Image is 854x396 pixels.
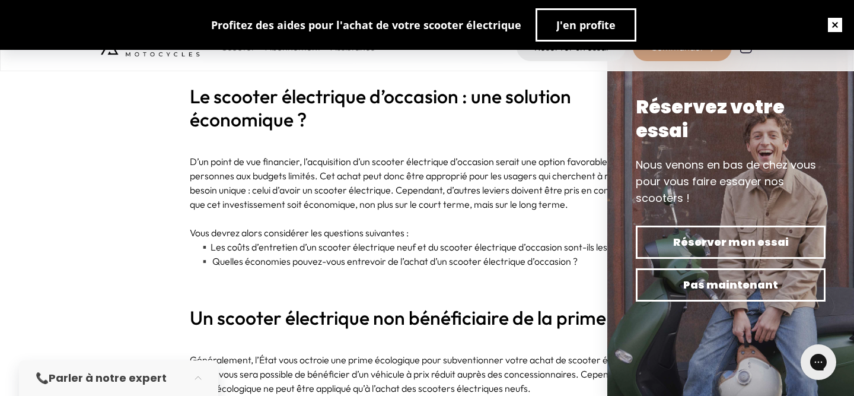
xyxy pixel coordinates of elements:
strong: Un scooter électrique non bénéficiaire de la prime [190,306,606,330]
span: ▪️ [199,241,211,253]
p: Les coûts d’entretien d’un scooter électrique neuf et du scooter électrique d’occasion sont-ils l... [190,240,664,254]
p: Vous devrez alors considérer les questions suivantes : [190,226,664,240]
strong: Le scooter électrique d’occasion : une solution économique ? [190,84,571,131]
span: ▪️ [199,255,211,267]
iframe: Gorgias live chat messenger [795,340,842,384]
p: D’un point de vue financier, l’acquisition d’un scooter électrique d’occasion serait une option f... [190,154,664,211]
p: Quelles économies pouvez-vous entrevoir de l’achat d’un scooter électrique d’occasion ? [190,254,664,268]
p: Généralement, l’État vous octroie une prime écologique pour subventionner votre achat de scooter ... [190,353,664,395]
